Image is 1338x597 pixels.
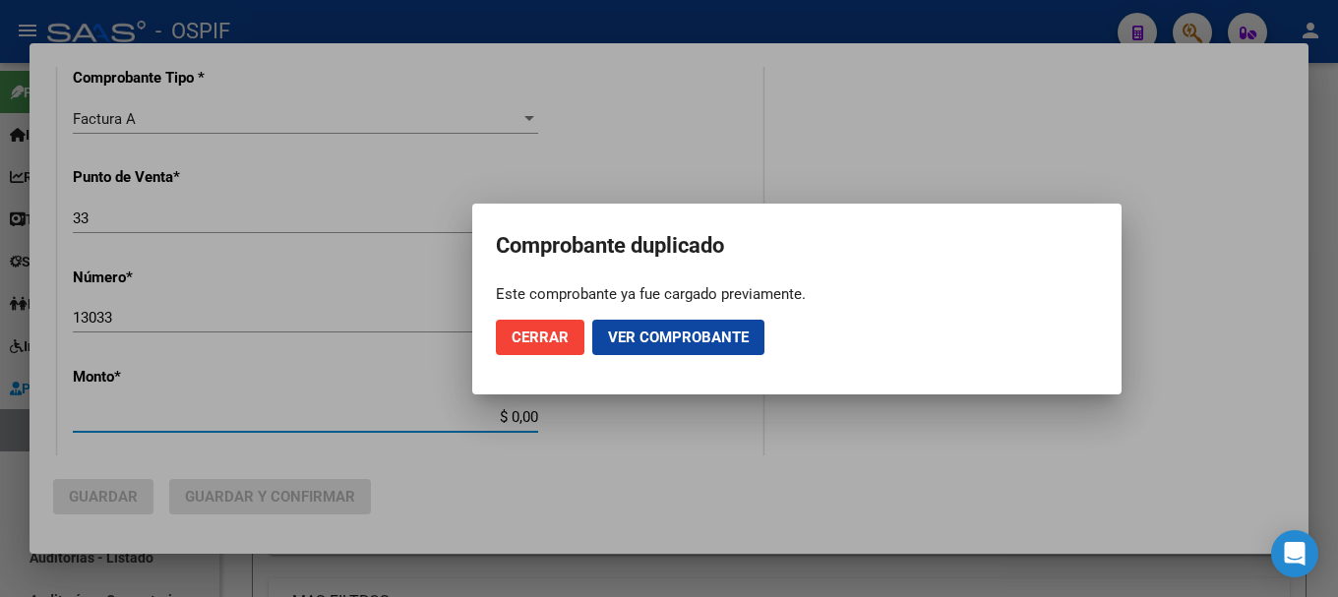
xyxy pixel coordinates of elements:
span: Ver comprobante [608,328,749,346]
h2: Comprobante duplicado [496,227,1098,265]
button: Ver comprobante [592,320,764,355]
div: Open Intercom Messenger [1271,530,1318,577]
div: Este comprobante ya fue cargado previamente. [496,284,1098,304]
span: Cerrar [512,328,569,346]
button: Cerrar [496,320,584,355]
